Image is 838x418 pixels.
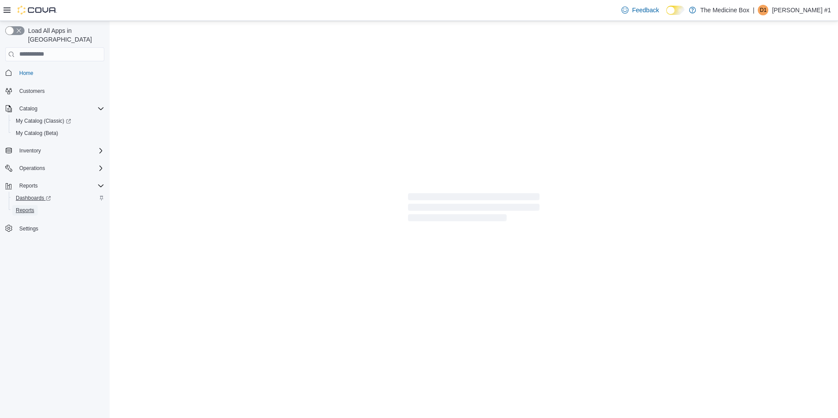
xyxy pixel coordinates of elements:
a: My Catalog (Classic) [12,116,75,126]
span: Reports [12,205,104,216]
span: My Catalog (Beta) [12,128,104,138]
button: Settings [2,222,108,234]
span: Home [16,67,104,78]
a: Reports [12,205,38,216]
span: Reports [16,207,34,214]
span: Catalog [19,105,37,112]
span: Catalog [16,103,104,114]
span: Inventory [19,147,41,154]
a: My Catalog (Beta) [12,128,62,138]
span: My Catalog (Beta) [16,130,58,137]
span: Reports [16,181,104,191]
div: Dave #1 [758,5,768,15]
span: Settings [16,223,104,234]
span: My Catalog (Classic) [16,117,71,124]
button: My Catalog (Beta) [9,127,108,139]
a: Customers [16,86,48,96]
p: | [753,5,755,15]
button: Catalog [16,103,41,114]
button: Inventory [2,145,108,157]
a: Feedback [618,1,662,19]
a: Dashboards [12,193,54,203]
p: [PERSON_NAME] #1 [772,5,831,15]
button: Inventory [16,145,44,156]
span: Customers [19,88,45,95]
a: Settings [16,223,42,234]
p: The Medicine Box [700,5,749,15]
button: Customers [2,85,108,97]
span: D1 [760,5,767,15]
button: Operations [2,162,108,174]
span: Feedback [632,6,659,14]
span: Settings [19,225,38,232]
button: Reports [9,204,108,216]
button: Home [2,67,108,79]
a: Dashboards [9,192,108,204]
span: Customers [16,85,104,96]
span: Loading [408,195,540,223]
span: My Catalog (Classic) [12,116,104,126]
button: Reports [16,181,41,191]
button: Reports [2,180,108,192]
span: Home [19,70,33,77]
span: Dashboards [12,193,104,203]
span: Inventory [16,145,104,156]
input: Dark Mode [666,6,685,15]
img: Cova [18,6,57,14]
span: Load All Apps in [GEOGRAPHIC_DATA] [25,26,104,44]
a: My Catalog (Classic) [9,115,108,127]
span: Operations [19,165,45,172]
span: Reports [19,182,38,189]
button: Operations [16,163,49,174]
a: Home [16,68,37,78]
span: Dashboards [16,195,51,202]
button: Catalog [2,103,108,115]
nav: Complex example [5,63,104,258]
span: Operations [16,163,104,174]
